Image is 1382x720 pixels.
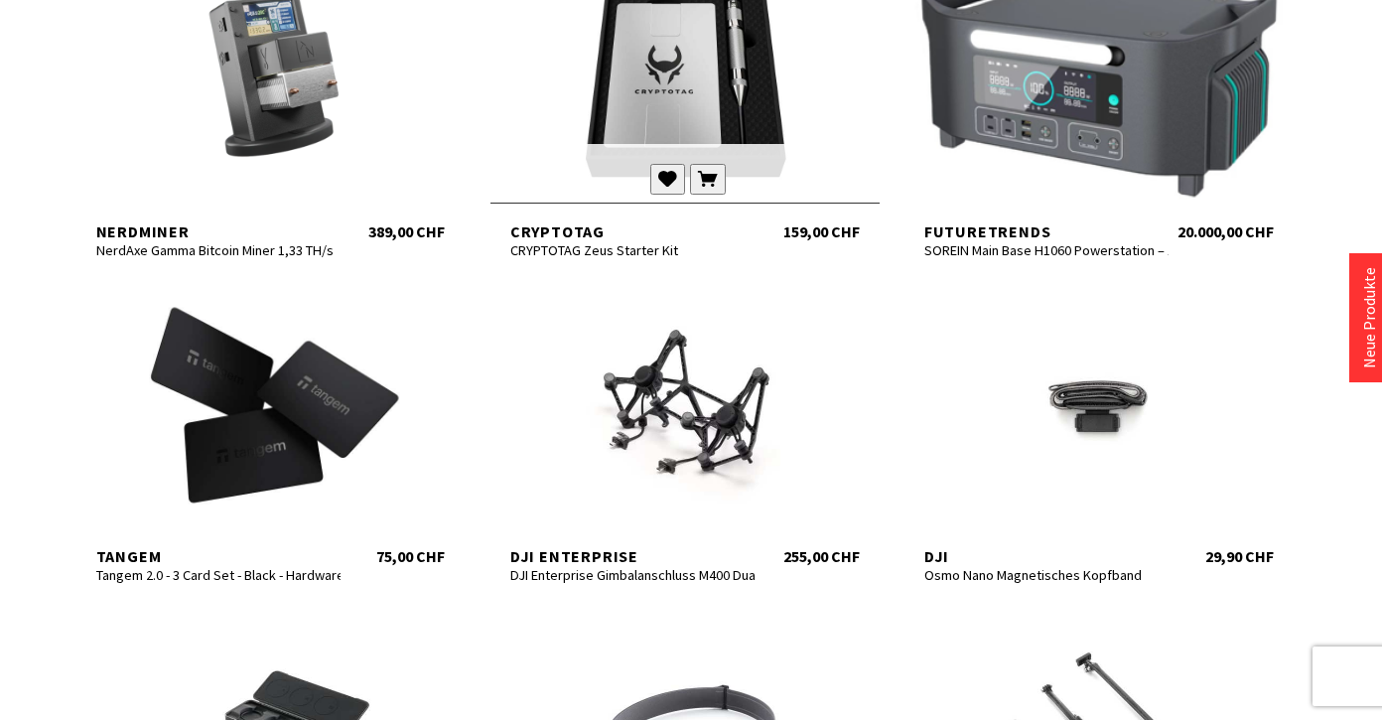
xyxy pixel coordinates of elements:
div: Nerdminer [96,221,341,241]
a: Tangem Tangem 2.0 - 3 Card Set - Black - Hardware Wallet 75,00 CHF [76,288,466,566]
div: 389,00 CHF [368,221,445,241]
div: Tangem 2.0 - 3 Card Set - Black - Hardware Wallet [96,566,341,584]
div: Osmo Nano Magnetisches Kopfband [924,566,1169,584]
div: Futuretrends [924,221,1169,241]
div: 20.000,00 CHF [1177,221,1274,241]
div: Tangem [96,546,341,566]
div: DJI Enterprise [510,546,755,566]
div: CRYPTOTAG Zeus Starter Kit [510,241,755,259]
div: SOREIN Main Base H1060 Powerstation – 1037 Wh, 2200 W, LiFePO4 [924,241,1169,259]
a: Neue Produkte [1359,267,1379,368]
div: 255,00 CHF [783,546,860,566]
div: 29,90 CHF [1205,546,1274,566]
div: DJI Enterprise Gimbalanschluss M400 Duale Gimbal-Verbindung [510,566,755,584]
div: CRYPTOTAG [510,221,755,241]
a: DJI Osmo Nano Magnetisches Kopfband 29,90 CHF [904,288,1294,566]
a: DJI Enterprise DJI Enterprise Gimbalanschluss M400 Duale Gimbal-Verbindung 255,00 CHF [490,288,880,566]
div: 75,00 CHF [376,546,445,566]
div: 159,00 CHF [783,221,860,241]
div: DJI [924,546,1169,566]
div: NerdAxe Gamma Bitcoin Miner 1,33 TH/s [96,241,341,259]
